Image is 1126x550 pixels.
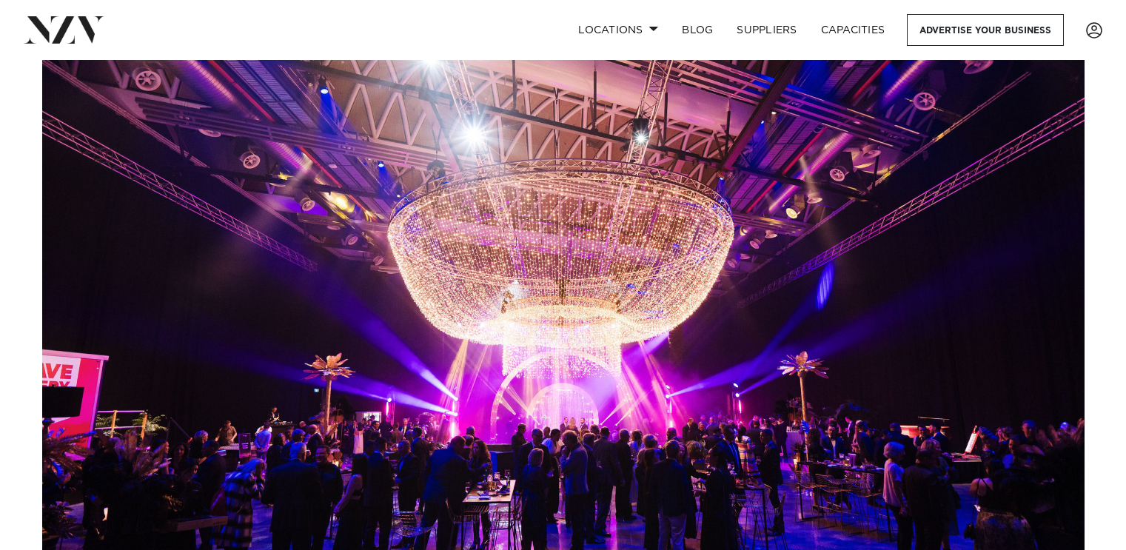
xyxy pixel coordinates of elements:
a: SUPPLIERS [725,14,808,46]
a: Advertise your business [907,14,1064,46]
a: Locations [566,14,670,46]
a: BLOG [670,14,725,46]
a: Capacities [809,14,897,46]
img: nzv-logo.png [24,16,104,43]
